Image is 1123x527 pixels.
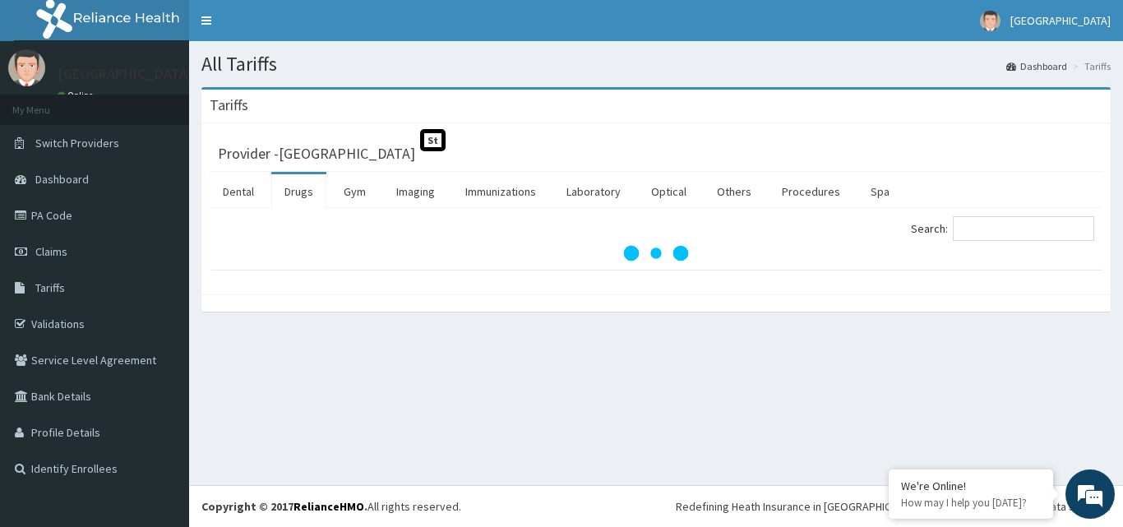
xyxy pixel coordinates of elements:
span: Dashboard [35,172,89,187]
a: Laboratory [553,174,634,209]
input: Search: [953,216,1094,241]
a: Spa [857,174,903,209]
footer: All rights reserved. [189,485,1123,527]
strong: Copyright © 2017 . [201,499,367,514]
span: St [420,129,446,151]
textarea: Type your message and hit 'Enter' [8,352,313,409]
div: We're Online! [901,478,1041,493]
svg: audio-loading [623,220,689,286]
h3: Tariffs [210,98,248,113]
a: Procedures [769,174,853,209]
a: Dental [210,174,267,209]
label: Search: [911,216,1094,241]
p: How may I help you today? [901,496,1041,510]
h3: Provider - [GEOGRAPHIC_DATA] [218,146,415,161]
a: Optical [638,174,700,209]
img: User Image [980,11,1001,31]
span: Tariffs [35,280,65,295]
span: Switch Providers [35,136,119,150]
div: Redefining Heath Insurance in [GEOGRAPHIC_DATA] using Telemedicine and Data Science! [676,498,1111,515]
a: Others [704,174,765,209]
div: Minimize live chat window [270,8,309,48]
img: User Image [8,49,45,86]
h1: All Tariffs [201,53,1111,75]
span: [GEOGRAPHIC_DATA] [1010,13,1111,28]
div: Chat with us now [85,92,276,113]
a: Dashboard [1006,59,1067,73]
a: RelianceHMO [293,499,364,514]
li: Tariffs [1069,59,1111,73]
img: d_794563401_company_1708531726252_794563401 [30,82,67,123]
a: Imaging [383,174,448,209]
a: Drugs [271,174,326,209]
span: We're online! [95,159,227,325]
a: Immunizations [452,174,549,209]
p: [GEOGRAPHIC_DATA] [58,67,193,81]
span: Claims [35,244,67,259]
a: Gym [330,174,379,209]
a: Online [58,90,97,101]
